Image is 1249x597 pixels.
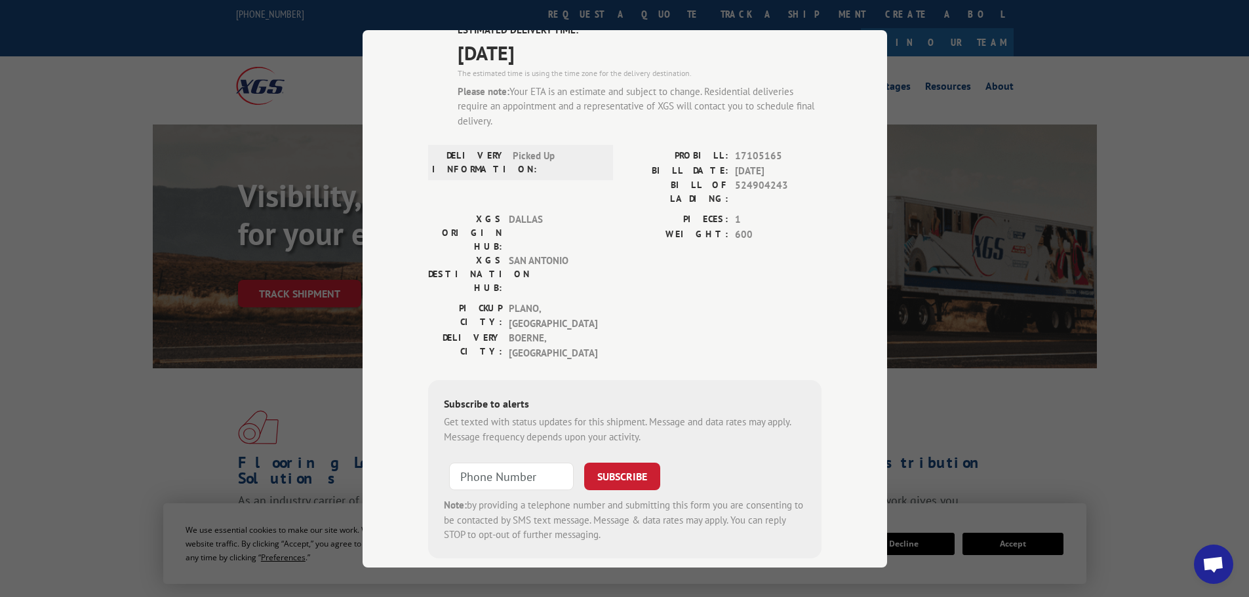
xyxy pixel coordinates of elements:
[428,331,502,360] label: DELIVERY CITY:
[735,178,822,206] span: 524904243
[458,67,822,79] div: The estimated time is using the time zone for the delivery destination.
[444,498,806,543] div: by providing a telephone number and submitting this form you are consenting to be contacted by SM...
[735,212,822,227] span: 1
[444,396,806,415] div: Subscribe to alerts
[509,301,597,331] span: PLANO , [GEOGRAPHIC_DATA]
[625,227,728,242] label: WEIGHT:
[428,301,502,331] label: PICKUP CITY:
[458,23,822,38] label: ESTIMATED DELIVERY TIME:
[509,212,597,254] span: DALLAS
[735,227,822,242] span: 600
[625,149,728,164] label: PROBILL:
[444,415,806,444] div: Get texted with status updates for this shipment. Message and data rates may apply. Message frequ...
[735,163,822,178] span: [DATE]
[444,499,467,511] strong: Note:
[458,84,822,128] div: Your ETA is an estimate and subject to change. Residential deliveries require an appointment and ...
[432,149,506,176] label: DELIVERY INFORMATION:
[509,331,597,360] span: BOERNE , [GEOGRAPHIC_DATA]
[428,254,502,295] label: XGS DESTINATION HUB:
[458,85,509,97] strong: Please note:
[458,37,822,67] span: [DATE]
[735,149,822,164] span: 17105165
[428,212,502,254] label: XGS ORIGIN HUB:
[509,254,597,295] span: SAN ANTONIO
[1194,545,1233,584] a: Open chat
[449,463,574,490] input: Phone Number
[513,149,601,176] span: Picked Up
[625,178,728,206] label: BILL OF LADING:
[584,463,660,490] button: SUBSCRIBE
[625,163,728,178] label: BILL DATE:
[625,212,728,227] label: PIECES:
